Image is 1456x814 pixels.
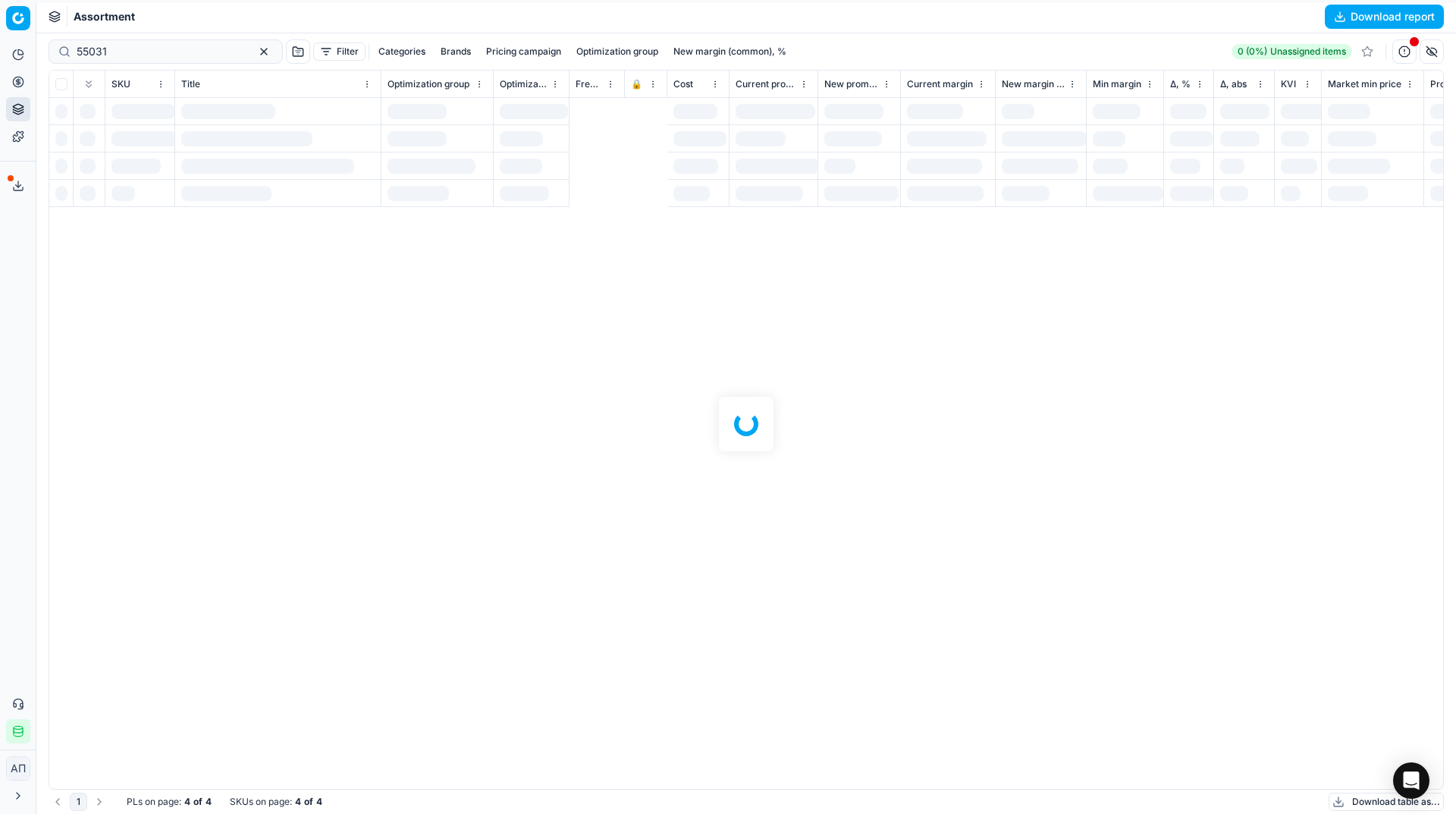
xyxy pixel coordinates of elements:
[1325,5,1444,29] button: Download report
[74,9,135,24] span: Assortment
[1393,762,1429,799] div: Open Intercom Messenger
[74,9,135,24] nav: breadcrumb
[7,757,30,780] span: АП
[6,756,30,781] button: АП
